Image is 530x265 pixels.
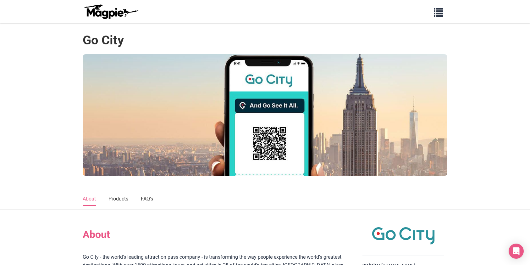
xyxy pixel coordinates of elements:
[83,193,96,206] a: About
[83,4,139,19] img: logo-ab69f6fb50320c5b225c76a69d11143b.png
[83,228,347,240] h2: About
[509,244,524,259] div: Open Intercom Messenger
[83,54,447,176] img: Go City banner
[372,225,435,246] img: Go City logo
[83,33,124,48] h1: Go City
[108,193,128,206] a: Products
[141,193,153,206] a: FAQ's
